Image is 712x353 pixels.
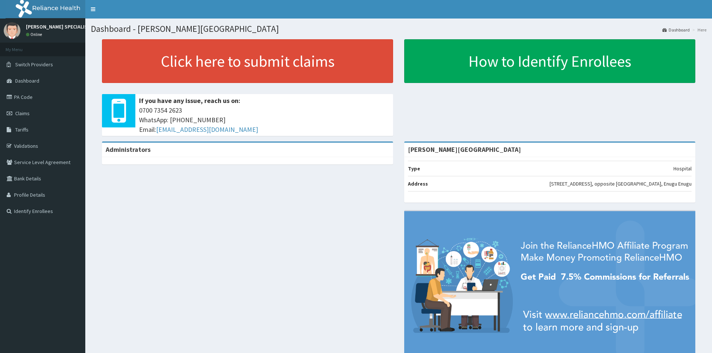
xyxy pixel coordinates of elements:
[408,180,428,187] b: Address
[408,165,420,172] b: Type
[690,27,706,33] li: Here
[139,96,240,105] b: If you have any issue, reach us on:
[26,32,44,37] a: Online
[15,126,29,133] span: Tariffs
[662,27,690,33] a: Dashboard
[15,61,53,68] span: Switch Providers
[139,106,389,134] span: 0700 7354 2623 WhatsApp: [PHONE_NUMBER] Email:
[26,24,115,29] p: [PERSON_NAME] SPECIALIST HOSPITAL
[106,145,151,154] b: Administrators
[4,22,20,39] img: User Image
[404,39,695,83] a: How to Identify Enrollees
[156,125,258,134] a: [EMAIL_ADDRESS][DOMAIN_NAME]
[91,24,706,34] h1: Dashboard - [PERSON_NAME][GEOGRAPHIC_DATA]
[15,110,30,117] span: Claims
[102,39,393,83] a: Click here to submit claims
[408,145,521,154] strong: [PERSON_NAME][GEOGRAPHIC_DATA]
[673,165,692,172] p: Hospital
[15,77,39,84] span: Dashboard
[550,180,692,187] p: [STREET_ADDRESS], opposite [GEOGRAPHIC_DATA], Enugu Enugu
